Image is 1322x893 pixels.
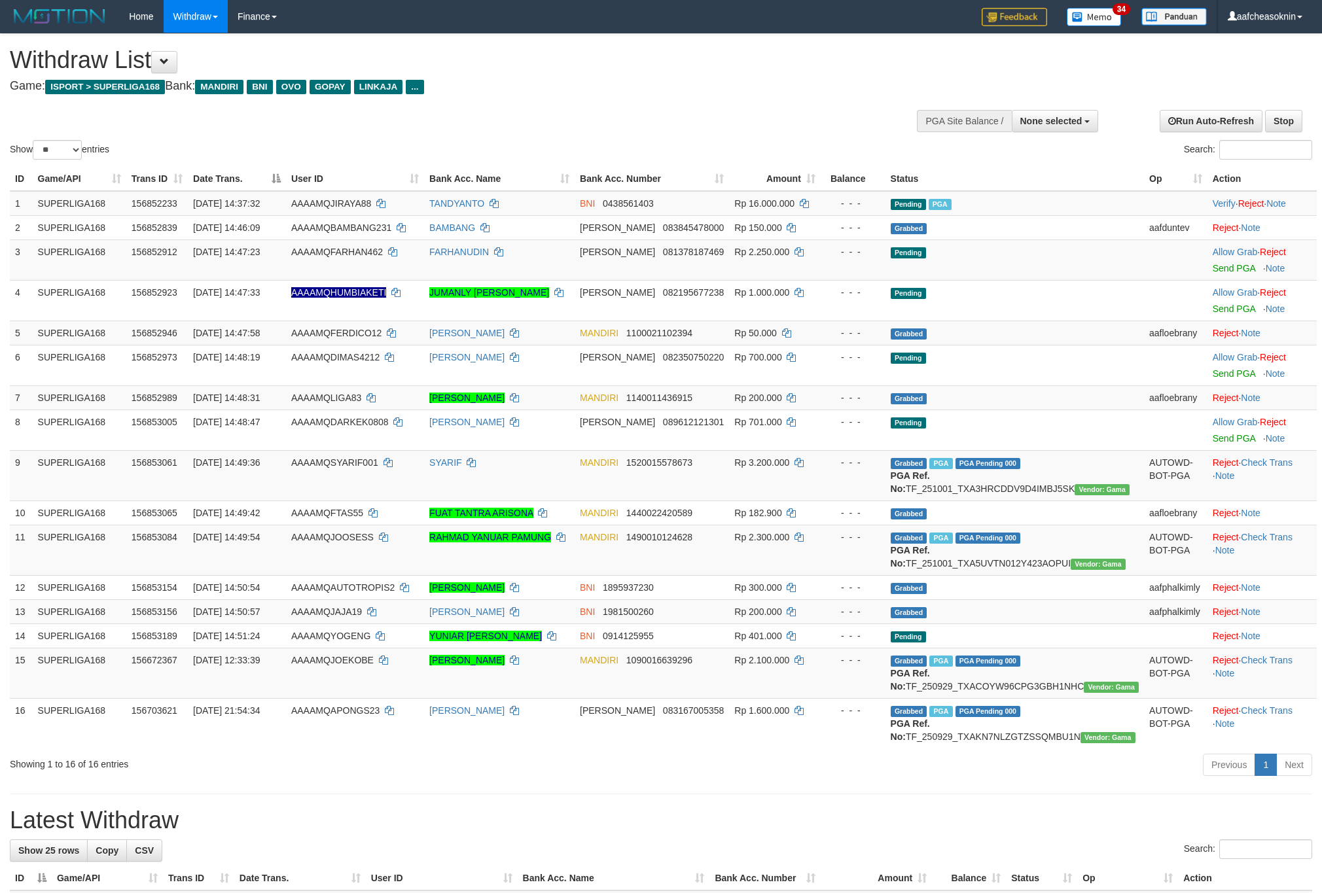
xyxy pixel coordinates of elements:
span: MANDIRI [580,457,618,468]
div: - - - [826,221,880,234]
span: 156852989 [132,393,177,403]
td: SUPERLIGA168 [33,500,126,525]
td: SUPERLIGA168 [33,215,126,239]
div: - - - [826,456,880,469]
th: Amount: activate to sort column ascending [821,866,932,890]
span: Copy 1440022420589 to clipboard [626,508,692,518]
span: [DATE] 14:50:57 [193,606,260,617]
span: [DATE] 14:50:54 [193,582,260,593]
img: panduan.png [1141,8,1207,26]
span: AAAAMQAUTOTROPIS2 [291,582,395,593]
a: Send PGA [1213,368,1255,379]
a: Note [1266,433,1285,444]
td: SUPERLIGA168 [33,280,126,321]
span: AAAAMQFTAS55 [291,508,363,518]
img: Feedback.jpg [982,8,1047,26]
a: Note [1241,222,1260,233]
span: Grabbed [891,223,927,234]
a: CSV [126,839,162,862]
span: GOPAY [310,80,351,94]
a: Reject [1213,631,1239,641]
span: Copy 0438561403 to clipboard [603,198,654,209]
span: OVO [276,80,306,94]
div: - - - [826,581,880,594]
label: Show entries [10,140,109,160]
span: Pending [891,631,926,642]
span: BNI [580,582,595,593]
td: · [1207,410,1317,450]
td: SUPERLIGA168 [33,345,126,385]
td: SUPERLIGA168 [33,575,126,599]
span: 156853189 [132,631,177,641]
td: · [1207,623,1317,648]
div: - - - [826,629,880,642]
b: PGA Ref. No: [891,470,930,494]
a: [PERSON_NAME] [429,417,505,427]
th: Action [1207,167,1317,191]
span: Marked by aafchhiseyha [929,199,952,210]
a: SYARIF [429,457,462,468]
td: SUPERLIGA168 [33,648,126,698]
a: [PERSON_NAME] [429,705,505,716]
a: Note [1241,631,1260,641]
span: Grabbed [891,328,927,340]
span: AAAAMQDIMAS4212 [291,352,380,362]
span: BNI [247,80,272,94]
td: · [1207,239,1317,280]
div: - - - [826,391,880,404]
span: Copy 1895937230 to clipboard [603,582,654,593]
td: 9 [10,450,33,500]
span: AAAAMQSYARIF001 [291,457,378,468]
td: 2 [10,215,33,239]
a: Note [1241,508,1260,518]
span: Grabbed [891,508,927,519]
span: 34 [1113,3,1130,15]
span: PGA Pending [956,458,1021,469]
span: Rp 300.000 [734,582,781,593]
th: Bank Acc. Number: activate to sort column ascending [709,866,821,890]
span: · [1213,247,1260,257]
span: Grabbed [891,583,927,594]
span: [PERSON_NAME] [580,247,655,257]
td: 11 [10,525,33,575]
td: SUPERLIGA168 [33,191,126,216]
a: [PERSON_NAME] [429,655,505,665]
span: MANDIRI [580,328,618,338]
span: Grabbed [891,458,927,469]
a: Send PGA [1213,433,1255,444]
h4: Game: Bank: [10,80,868,93]
td: · · [1207,191,1317,216]
span: None selected [1020,116,1082,126]
span: Rp 1.000.000 [734,287,789,298]
span: [PERSON_NAME] [580,352,655,362]
td: AUTOWD-BOT-PGA [1144,648,1207,698]
span: AAAAMQBAMBANG231 [291,222,391,233]
td: · [1207,500,1317,525]
th: Balance: activate to sort column ascending [932,866,1006,890]
span: AAAAMQDARKEK0808 [291,417,389,427]
span: Copy 1100021102394 to clipboard [626,328,692,338]
th: Balance [821,167,885,191]
a: 1 [1255,754,1277,776]
th: Date Trans.: activate to sort column descending [188,167,286,191]
span: ISPORT > SUPERLIGA168 [45,80,165,94]
a: Reject [1213,582,1239,593]
a: Stop [1265,110,1302,132]
span: [DATE] 14:49:36 [193,457,260,468]
span: Grabbed [891,607,927,618]
a: Allow Grab [1213,417,1257,427]
a: Note [1215,470,1235,481]
span: Copy 082195677238 to clipboard [663,287,724,298]
th: ID [10,167,33,191]
td: SUPERLIGA168 [33,525,126,575]
a: Run Auto-Refresh [1160,110,1262,132]
span: BNI [580,198,595,209]
td: aafloebrany [1144,321,1207,345]
a: Allow Grab [1213,247,1257,257]
a: Reject [1213,222,1239,233]
a: Verify [1213,198,1236,209]
span: AAAAMQFARHAN462 [291,247,383,257]
a: Send PGA [1213,304,1255,314]
span: 156852973 [132,352,177,362]
span: [DATE] 14:47:33 [193,287,260,298]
